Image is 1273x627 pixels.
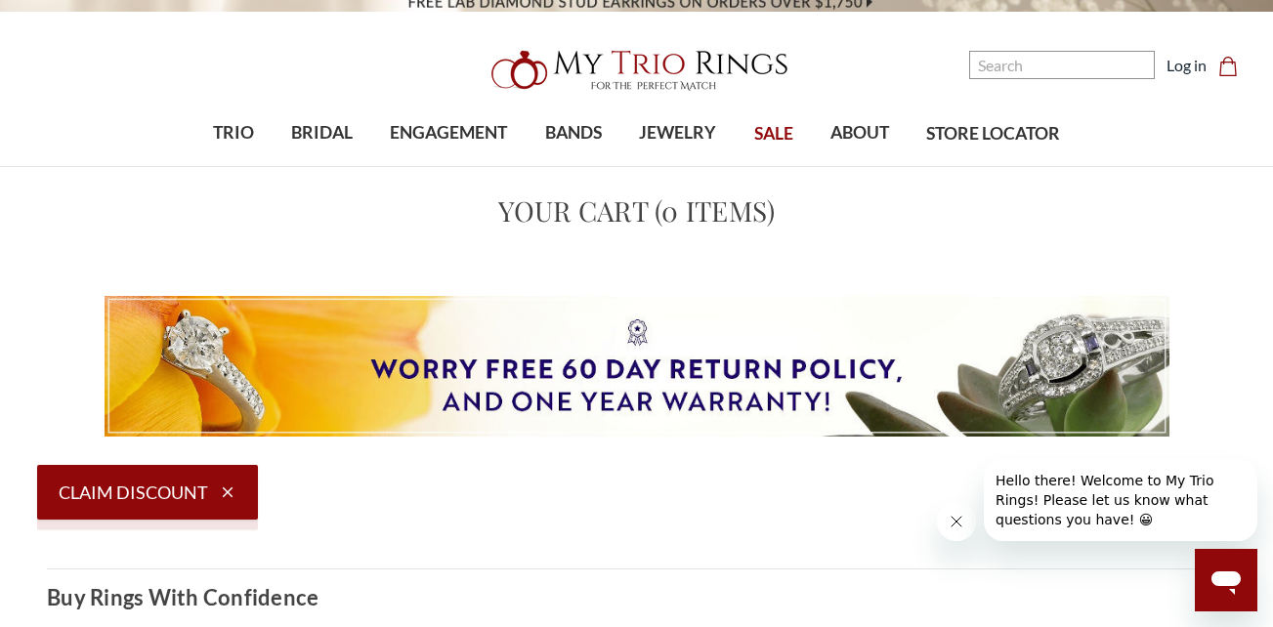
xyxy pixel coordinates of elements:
[47,581,318,613] h2: Buy Rings With Confidence
[369,39,904,102] a: My Trio Rings
[481,39,793,102] img: My Trio Rings
[545,120,602,146] span: BANDS
[830,120,889,146] span: ABOUT
[371,102,526,165] a: ENGAGEMENT
[908,103,1079,166] a: STORE LOCATOR
[937,502,976,541] iframe: Close message
[1195,549,1257,611] iframe: Button to launch messaging window
[390,120,507,146] span: ENGAGEMENT
[194,102,273,165] a: TRIO
[926,121,1060,146] span: STORE LOCATOR
[1218,57,1238,76] svg: cart.cart_preview
[735,103,811,166] a: SALE
[105,296,1169,437] img: Worry Free 60 Day Return Policy
[812,102,908,165] a: ABOUT
[620,102,735,165] a: JEWELRY
[754,121,793,146] span: SALE
[564,165,583,167] button: submenu toggle
[1167,54,1207,77] a: Log in
[273,102,371,165] a: BRIDAL
[969,51,1155,79] input: Search
[47,190,1226,231] h1: Your Cart (0 items)
[639,120,716,146] span: JEWELRY
[213,120,254,146] span: TRIO
[313,165,332,167] button: submenu toggle
[439,165,458,167] button: submenu toggle
[37,465,258,520] button: Claim Discount
[1218,54,1250,77] a: Cart with 0 items
[527,102,620,165] a: BANDS
[984,459,1257,541] iframe: Message from company
[291,120,353,146] span: BRIDAL
[47,489,1226,522] h3: Your cart is empty
[668,165,688,167] button: submenu toggle
[224,165,243,167] button: submenu toggle
[850,165,870,167] button: submenu toggle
